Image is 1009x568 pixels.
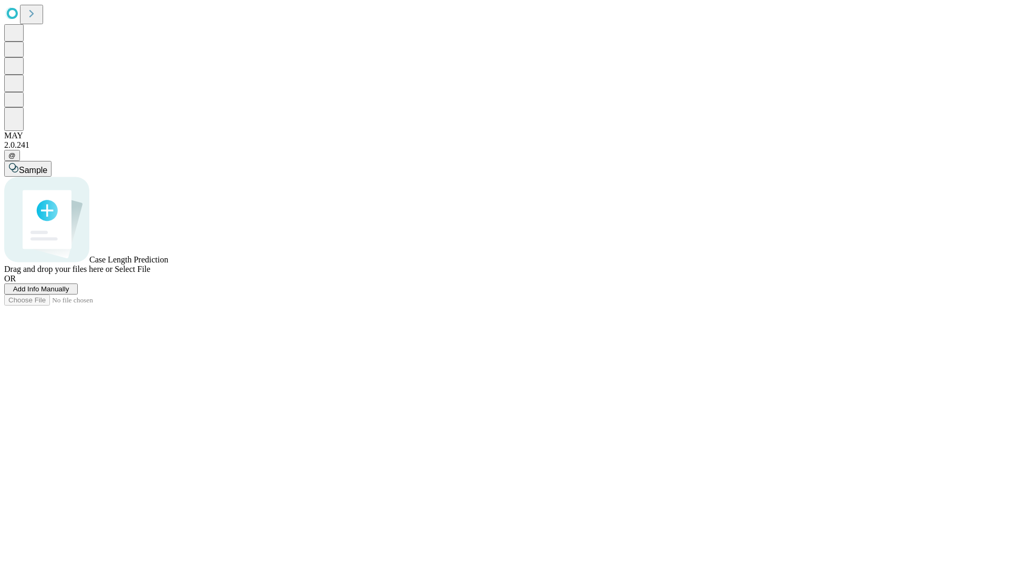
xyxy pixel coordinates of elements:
span: @ [8,151,16,159]
button: @ [4,150,20,161]
button: Add Info Manually [4,283,78,295]
span: Case Length Prediction [89,255,168,264]
span: OR [4,274,16,283]
span: Add Info Manually [13,285,69,293]
span: Sample [19,166,47,175]
span: Select File [115,265,150,273]
span: Drag and drop your files here or [4,265,112,273]
div: 2.0.241 [4,140,1005,150]
button: Sample [4,161,52,177]
div: MAY [4,131,1005,140]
